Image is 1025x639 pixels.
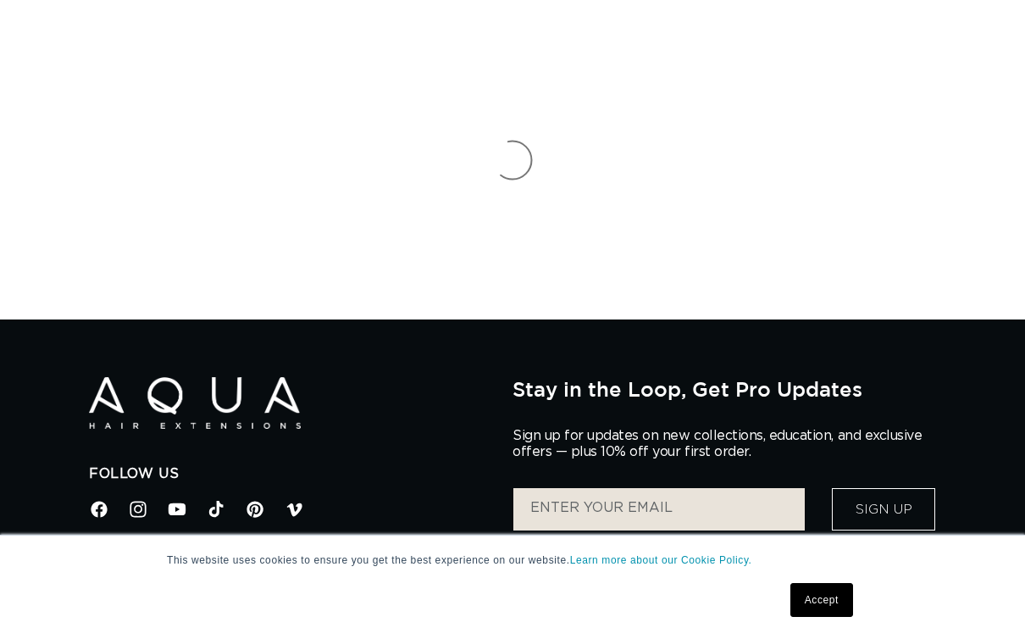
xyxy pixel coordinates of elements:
[512,377,936,401] h2: Stay in the Loop, Get Pro Updates
[790,583,853,617] a: Accept
[89,465,487,483] h2: Follow Us
[832,488,935,531] button: Sign Up
[570,554,752,566] a: Learn more about our Cookie Policy.
[89,377,301,429] img: Aqua Hair Extensions
[167,553,858,568] p: This website uses cookies to ensure you get the best experience on our website.
[513,488,805,531] input: ENTER YOUR EMAIL
[512,428,936,460] p: Sign up for updates on new collections, education, and exclusive offers — plus 10% off your first...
